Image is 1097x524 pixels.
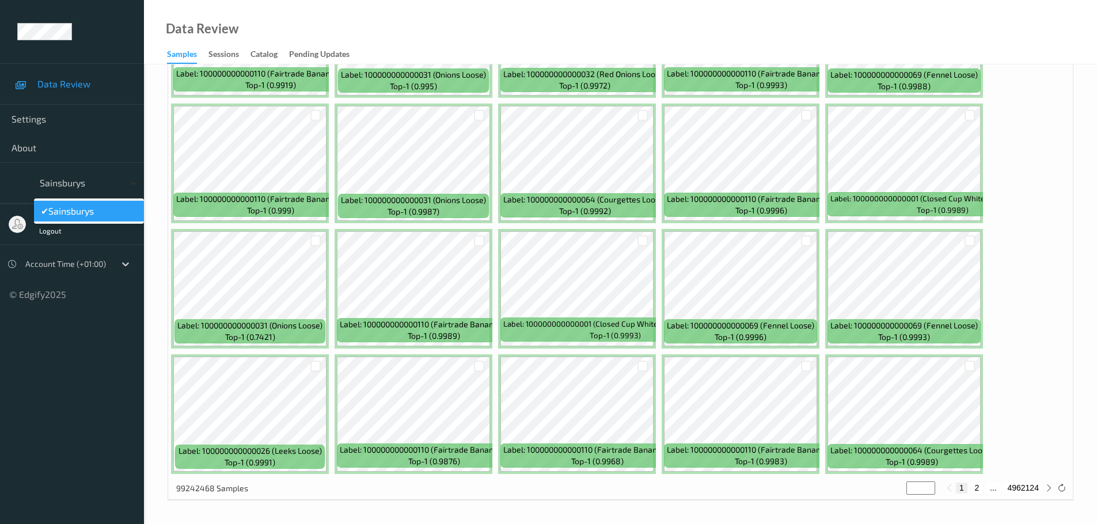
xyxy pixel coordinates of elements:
span: top-1 (0.9989) [917,204,969,216]
span: top-1 (0.995) [390,81,437,92]
span: top-1 (0.9968) [571,456,624,467]
span: top-1 (0.7421) [225,331,275,343]
span: Label: 100000000000026 (Leeks Loose) [179,445,322,457]
span: top-1 (0.9989) [408,330,460,342]
span: top-1 (0.9993) [878,331,930,343]
span: top-1 (0.9983) [735,456,787,467]
span: top-1 (0.9996) [735,205,787,216]
span: top-1 (0.9991) [225,457,275,468]
div: Data Review [166,23,238,35]
span: Label: 100000000000001 (Closed Cup White Mushrooms Loose) [830,193,1055,204]
span: Label: 100000000000064 (Courgettes Loose) [830,445,993,456]
span: top-1 (0.9996) [715,331,766,343]
span: Label: 100000000000110 (Fairtrade Bananas Loose) [667,193,855,205]
div: Sessions [208,48,239,63]
span: Label: 100000000000069 (Fennel Loose) [830,69,978,81]
span: top-1 (0.9972) [559,80,610,91]
span: Label: 100000000000031 (Onions Loose) [177,320,322,331]
span: top-1 (0.9993) [590,330,641,341]
button: ... [986,483,1000,493]
span: Label: 100000000000110 (Fairtrade Bananas Loose) [176,68,365,79]
span: top-1 (0.9993) [735,79,787,91]
span: top-1 (0.9919) [245,79,296,91]
div: Pending Updates [289,48,350,63]
span: Label: 100000000000110 (Fairtrade Bananas Loose) [340,444,528,456]
span: Label: 100000000000110 (Fairtrade Bananas Loose) [176,193,365,205]
span: Label: 100000000000031 (Onions Loose) [341,69,486,81]
button: 2 [971,483,982,493]
span: top-1 (0.9876) [408,456,460,467]
span: Label: 100000000000110 (Fairtrade Bananas Loose) [667,444,855,456]
span: Label: 100000000000032 (Red Onions Loose) [503,68,666,80]
a: Catalog [250,47,289,63]
span: top-1 (0.9988) [878,81,931,92]
button: 1 [956,483,967,493]
span: Label: 100000000000069 (Fennel Loose) [667,320,814,331]
span: top-1 (0.9992) [559,205,611,217]
span: Label: 100000000000064 (Courgettes Loose) [503,194,666,205]
span: Label: 100000000000110 (Fairtrade Bananas Loose) [667,68,855,79]
span: top-1 (0.9987) [388,206,439,217]
span: Label: 100000000000069 (Fennel Loose) [830,320,978,331]
p: 99242468 Samples [176,483,263,494]
span: Label: 100000000000110 (Fairtrade Bananas Loose) [503,444,692,456]
span: Label: 100000000000110 (Fairtrade Bananas Loose) [340,319,528,330]
div: Catalog [250,48,278,63]
span: Label: 100000000000001 (Closed Cup White Mushrooms Loose) [503,318,728,330]
span: top-1 (0.999) [247,205,294,216]
a: Sessions [208,47,250,63]
button: 4962124 [1004,483,1042,493]
a: Pending Updates [289,47,361,63]
a: Samples [167,47,208,64]
span: Label: 100000000000031 (Onions Loose) [341,194,486,206]
div: Samples [167,48,197,64]
span: top-1 (0.9989) [886,456,938,468]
